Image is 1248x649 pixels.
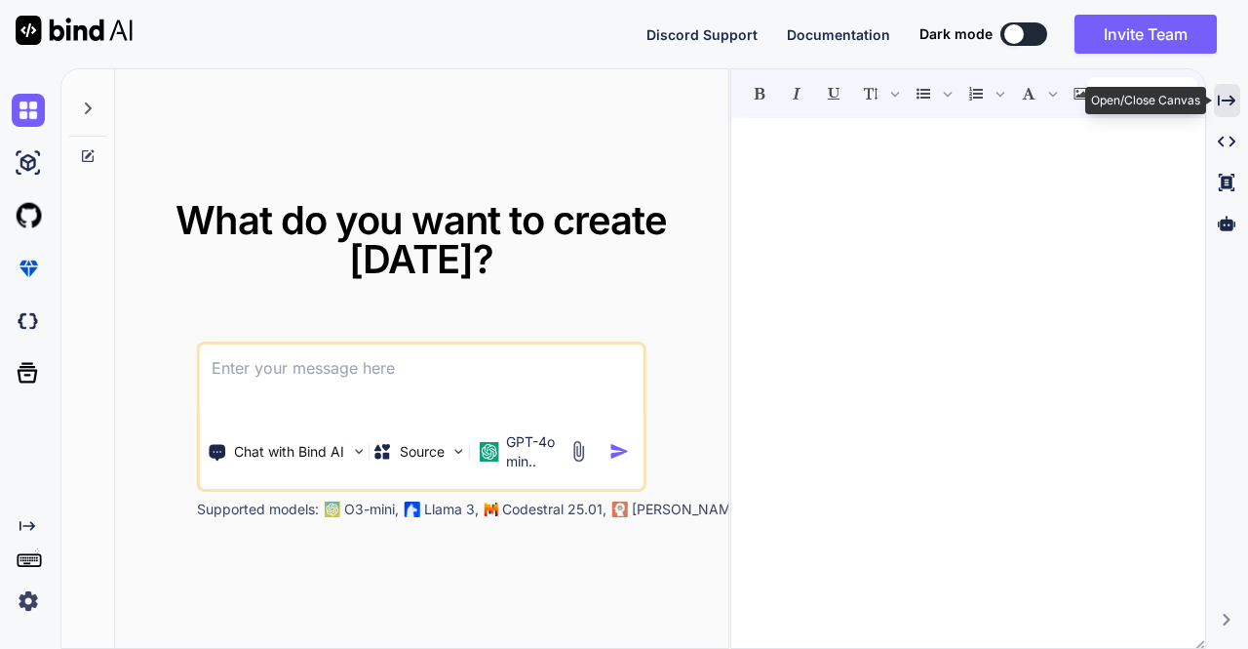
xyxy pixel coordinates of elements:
[567,440,590,463] img: attachment
[609,441,630,462] img: icon
[12,304,45,338] img: darkCloudIdeIcon
[787,26,890,43] span: Documentation
[646,24,758,45] button: Discord Support
[787,24,890,45] button: Documentation
[906,77,956,110] span: Insert Unordered List
[853,77,904,110] span: Font size
[16,16,133,45] img: Bind AI
[12,199,45,232] img: githubLight
[646,26,758,43] span: Discord Support
[350,443,367,460] img: Pick Tools
[405,502,420,517] img: Llama2
[12,94,45,127] img: chat
[479,442,498,462] img: GPT-4o mini
[12,146,45,180] img: ai-studio
[344,500,399,519] p: O3-mini,
[1064,77,1099,110] span: Insert Image
[502,500,606,519] p: Codestral 25.01,
[12,252,45,285] img: premium
[1120,85,1154,104] p: Copy
[779,77,814,110] span: Italic
[612,502,628,517] img: claude
[506,432,560,471] p: GPT-4o min..
[1085,87,1206,114] div: Open/Close Canvas
[450,443,467,460] img: Pick Models
[742,77,777,110] span: Bold
[325,502,340,517] img: GPT-4
[400,442,445,462] p: Source
[958,77,1009,110] span: Insert Ordered List
[1074,15,1217,54] button: Invite Team
[234,442,344,462] p: Chat with Bind AI
[485,503,498,516] img: Mistral-AI
[12,585,45,618] img: settings
[919,24,993,44] span: Dark mode
[175,196,667,283] span: What do you want to create [DATE]?
[424,500,479,519] p: Llama 3,
[632,500,821,519] p: [PERSON_NAME] 3.7 Sonnet,
[197,500,319,519] p: Supported models:
[1011,77,1062,110] span: Font family
[816,77,851,110] span: Underline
